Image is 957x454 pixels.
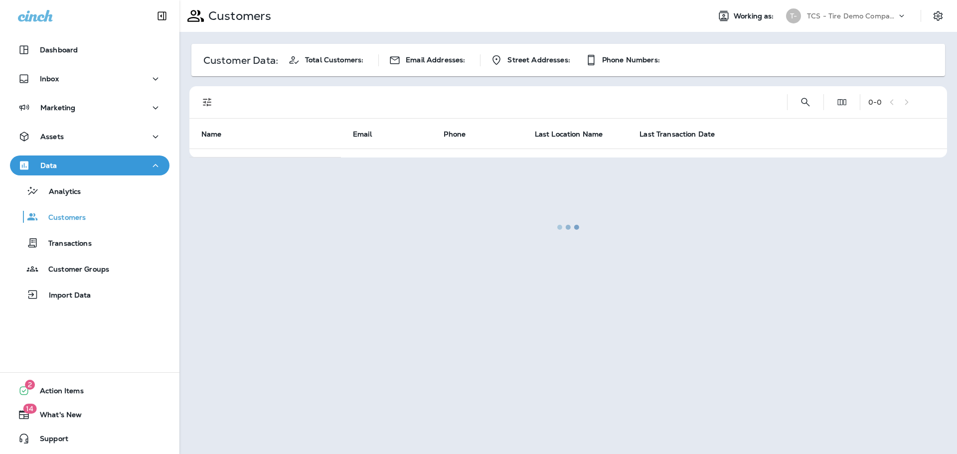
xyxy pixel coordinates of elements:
p: Transactions [38,239,92,249]
p: Analytics [39,187,81,197]
button: Customer Groups [10,258,169,279]
button: 14What's New [10,405,169,425]
button: Transactions [10,232,169,253]
p: Customers [38,213,86,223]
button: Marketing [10,98,169,118]
p: Inbox [40,75,59,83]
button: Assets [10,127,169,147]
span: What's New [30,411,82,423]
p: Assets [40,133,64,141]
p: Import Data [39,291,91,301]
span: 14 [23,404,36,414]
button: Import Data [10,284,169,305]
span: 2 [25,380,35,390]
p: Dashboard [40,46,78,54]
button: Customers [10,206,169,227]
button: Dashboard [10,40,169,60]
span: Action Items [30,387,84,399]
button: Collapse Sidebar [148,6,176,26]
p: Customer Groups [38,265,109,275]
button: Analytics [10,180,169,201]
button: Inbox [10,69,169,89]
button: Data [10,155,169,175]
span: Support [30,435,68,447]
button: Support [10,429,169,449]
p: Marketing [40,104,75,112]
p: Data [40,161,57,169]
button: 2Action Items [10,381,169,401]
